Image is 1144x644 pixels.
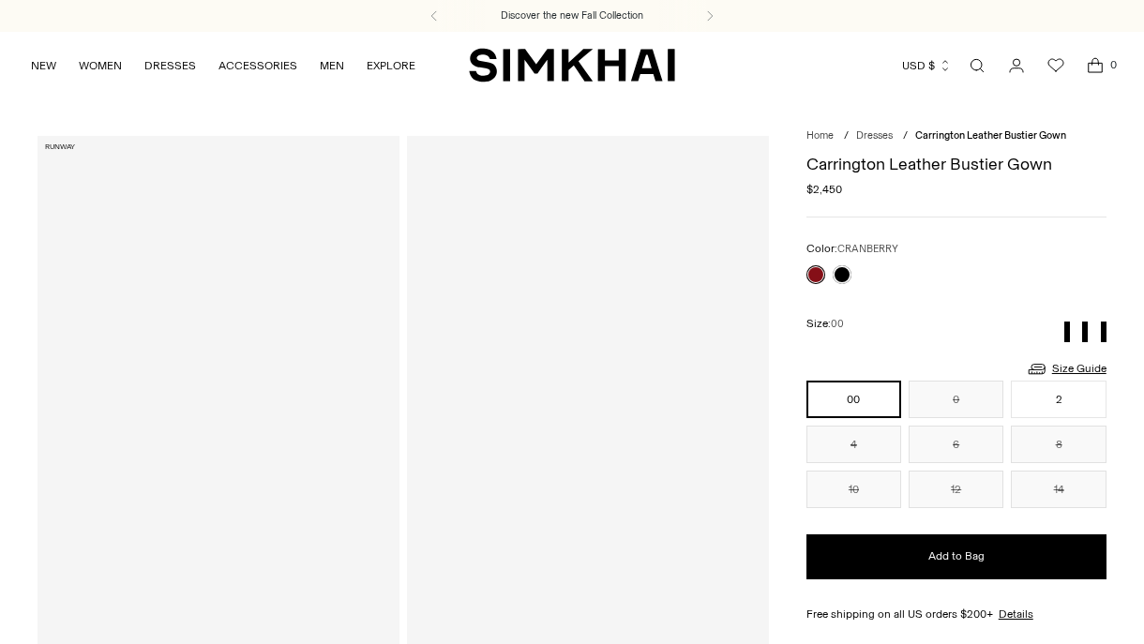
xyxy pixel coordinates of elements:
h1: Carrington Leather Bustier Gown [806,156,1106,172]
a: DRESSES [144,45,196,86]
label: Color: [806,240,898,258]
a: Open search modal [958,47,996,84]
button: 0 [909,381,1003,418]
button: 00 [806,381,901,418]
span: Add to Bag [928,548,985,564]
a: MEN [320,45,344,86]
div: / [903,128,908,144]
a: WOMEN [79,45,122,86]
div: / [844,128,849,144]
button: 14 [1011,471,1106,508]
span: Carrington Leather Bustier Gown [915,129,1066,142]
span: 0 [1105,56,1121,73]
a: Home [806,129,834,142]
a: Open cart modal [1076,47,1114,84]
button: 12 [909,471,1003,508]
button: 4 [806,426,901,463]
nav: breadcrumbs [806,128,1106,144]
a: Go to the account page [998,47,1035,84]
a: Discover the new Fall Collection [501,8,643,23]
button: 10 [806,471,901,508]
button: 2 [1011,381,1106,418]
a: ACCESSORIES [218,45,297,86]
button: Add to Bag [806,534,1106,579]
a: Details [999,606,1033,622]
label: Size: [806,315,844,333]
div: Free shipping on all US orders $200+ [806,606,1106,622]
button: USD $ [902,45,952,86]
a: Wishlist [1037,47,1075,84]
a: Size Guide [1026,357,1106,381]
a: Dresses [856,129,893,142]
button: 6 [909,426,1003,463]
span: $2,450 [806,181,842,198]
span: 00 [831,318,844,330]
a: NEW [31,45,56,86]
button: 8 [1011,426,1106,463]
a: SIMKHAI [469,47,675,83]
a: EXPLORE [367,45,415,86]
span: CRANBERRY [837,243,898,255]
